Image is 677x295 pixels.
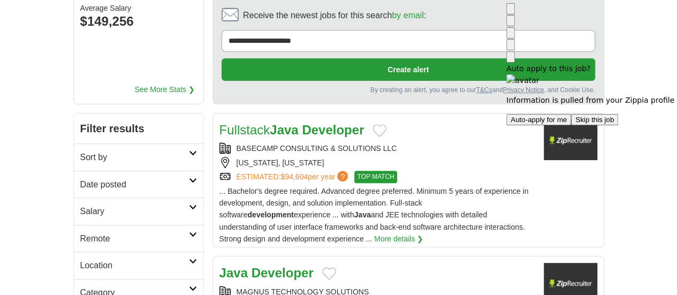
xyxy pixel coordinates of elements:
[80,12,197,31] div: $149,256
[80,150,189,164] h2: Sort by
[219,187,529,244] span: ... Bachelor's degree required. Advanced degree preferred. Minimum 5 years of experience in devel...
[354,210,371,219] strong: Java
[74,252,203,279] a: Location
[270,123,298,137] strong: Java
[302,123,364,137] strong: Developer
[219,142,535,154] div: BASECAMP CONSULTING & SOLUTIONS LLC
[219,266,314,280] a: Java Developer
[243,9,426,22] span: Receive the newest jobs for this search :
[392,11,424,20] a: by email
[74,225,203,252] a: Remote
[222,58,595,81] button: Create alert
[252,266,314,280] strong: Developer
[280,172,308,181] span: $94,604
[74,114,203,143] h2: Filter results
[237,171,351,183] a: ESTIMATED:$94,604per year?
[544,120,597,160] img: Company logo
[222,85,595,95] div: By creating an alert, you agree to our and , and Cookie Use.
[74,143,203,171] a: Sort by
[80,259,189,273] h2: Location
[80,232,189,246] h2: Remote
[219,123,364,137] a: FullstackJava Developer
[80,205,189,218] h2: Salary
[80,178,189,192] h2: Date posted
[219,266,248,280] strong: Java
[372,124,386,137] button: Add to favorite jobs
[74,198,203,225] a: Salary
[503,86,544,94] a: Privacy Notice
[337,171,348,181] span: ?
[80,4,197,12] div: Average Salary
[74,171,203,198] a: Date posted
[134,84,194,95] a: See More Stats ❯
[219,157,535,169] div: [US_STATE], [US_STATE]
[374,233,423,245] a: More details ❯
[247,210,293,219] strong: development
[354,171,397,183] span: TOP MATCH
[322,267,336,280] button: Add to favorite jobs
[476,86,492,94] a: T&Cs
